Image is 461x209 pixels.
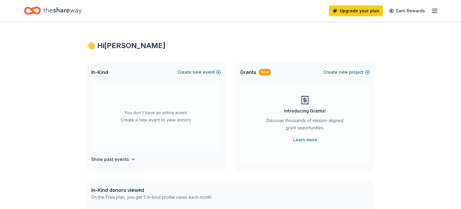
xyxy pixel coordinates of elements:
[284,107,326,115] div: Introducing Grants!
[339,69,348,76] span: new
[91,186,212,194] div: In-Kind donors viewed
[293,136,317,143] a: Learn more
[324,69,370,76] button: Createnewproject
[259,69,271,75] div: New
[91,82,221,151] div: You don't have an active event. Create a new event to view donors.
[177,69,221,76] button: Createnewevent
[24,4,82,18] a: Home
[240,69,256,76] span: Grants
[193,69,202,76] span: new
[91,156,129,163] h4: Show past events
[329,5,383,16] a: Upgrade your plan
[91,194,212,201] div: On the Free plan, you get 5 in-kind profile views each month.
[385,5,429,16] a: Earn Rewards
[91,156,136,163] button: Show past events
[91,69,108,76] span: In-Kind
[86,41,375,51] div: 👋 Hi [PERSON_NAME]
[264,117,346,134] div: Discover thousands of mission-aligned grant opportunities.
